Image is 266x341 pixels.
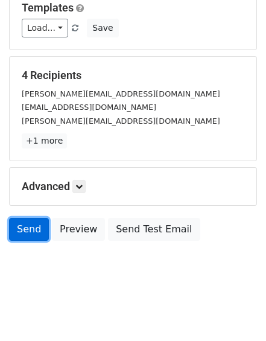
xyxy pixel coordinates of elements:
[22,89,220,98] small: [PERSON_NAME][EMAIL_ADDRESS][DOMAIN_NAME]
[22,133,67,148] a: +1 more
[87,19,118,37] button: Save
[22,69,244,82] h5: 4 Recipients
[22,1,74,14] a: Templates
[22,19,68,37] a: Load...
[22,116,220,126] small: [PERSON_NAME][EMAIL_ADDRESS][DOMAIN_NAME]
[22,180,244,193] h5: Advanced
[206,283,266,341] iframe: Chat Widget
[22,103,156,112] small: [EMAIL_ADDRESS][DOMAIN_NAME]
[9,218,49,241] a: Send
[108,218,200,241] a: Send Test Email
[52,218,105,241] a: Preview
